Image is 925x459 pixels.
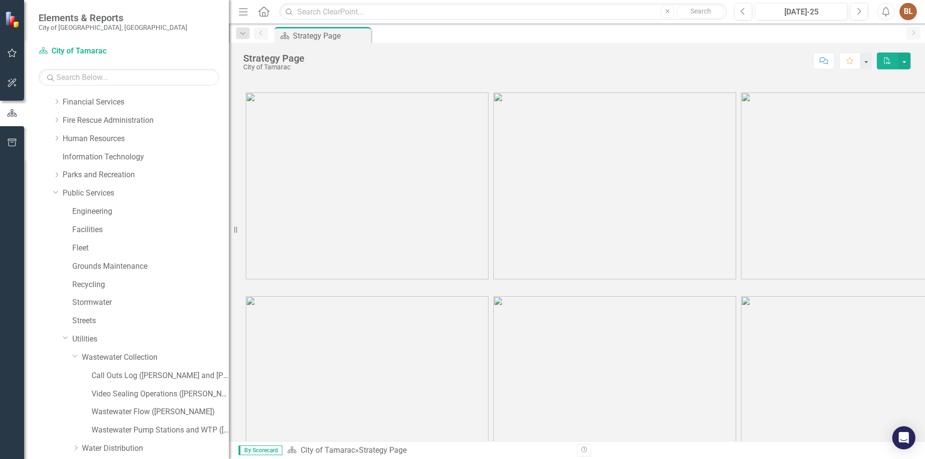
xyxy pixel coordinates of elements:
[72,279,229,290] a: Recycling
[72,297,229,308] a: Stormwater
[72,243,229,254] a: Fleet
[899,3,917,20] button: BL
[246,92,489,279] img: tamarac1%20v3.png
[63,170,229,181] a: Parks and Recreation
[301,446,355,455] a: City of Tamarac
[63,97,229,108] a: Financial Services
[82,443,229,454] a: Water Distribution
[5,11,22,28] img: ClearPoint Strategy
[493,92,736,279] img: tamarac2%20v3.png
[39,24,187,31] small: City of [GEOGRAPHIC_DATA], [GEOGRAPHIC_DATA]
[690,7,711,15] span: Search
[279,3,727,20] input: Search ClearPoint...
[92,370,229,381] a: Call Outs Log ([PERSON_NAME] and [PERSON_NAME])
[92,425,229,436] a: Wastewater Pump Stations and WTP ([PERSON_NAME])
[243,53,304,64] div: Strategy Page
[63,133,229,144] a: Human Resources
[892,426,915,449] div: Open Intercom Messenger
[63,152,229,163] a: Information Technology
[238,446,282,455] span: By Scorecard
[755,3,847,20] button: [DATE]-25
[72,224,229,236] a: Facilities
[82,352,229,363] a: Wastewater Collection
[39,46,159,57] a: City of Tamarac
[63,115,229,126] a: Fire Rescue Administration
[63,188,229,199] a: Public Services
[72,206,229,217] a: Engineering
[92,389,229,400] a: Video Sealing Operations ([PERSON_NAME])
[287,445,612,456] div: »
[72,261,229,272] a: Grounds Maintenance
[758,6,844,18] div: [DATE]-25
[293,30,369,42] div: Strategy Page
[676,5,725,18] button: Search
[359,446,407,455] div: Strategy Page
[39,12,187,24] span: Elements & Reports
[92,407,229,418] a: Wastewater Flow ([PERSON_NAME])
[39,69,219,86] input: Search Below...
[243,64,304,71] div: City of Tamarac
[72,315,229,327] a: Streets
[72,334,229,345] a: Utilities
